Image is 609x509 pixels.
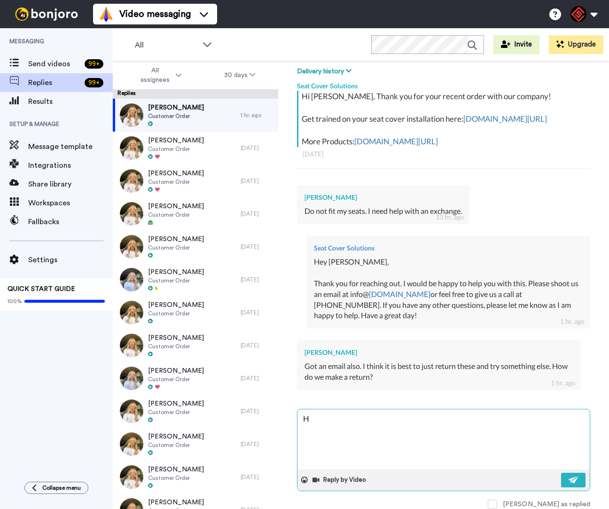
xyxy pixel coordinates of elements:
div: Seat Cover Solutions [297,77,590,91]
div: [DATE] [241,210,273,218]
span: Customer Order [148,145,204,153]
img: ce5357cb-026c-433d-aaba-63ae9457c6c3-thumb.jpg [120,235,143,258]
img: vm-color.svg [99,7,114,22]
button: All assignees [115,62,203,88]
a: [PERSON_NAME]Customer Order[DATE] [113,263,278,296]
span: [PERSON_NAME] [148,235,204,244]
span: Customer Order [148,376,204,383]
a: [PERSON_NAME]Customer Order[DATE] [113,362,278,395]
img: ec6d6bee-10c4-4109-a19a-f4a3591eb26e-thumb.jpg [120,103,143,127]
div: [DATE] [241,440,273,448]
div: [PERSON_NAME] [304,348,573,357]
div: Got an email also. I think it is best to just return these and try something else. How do we make... [304,361,573,383]
img: 0a07464a-5a72-4ec9-8cd0-63d7fc57003b-thumb.jpg [120,301,143,324]
div: Hey [PERSON_NAME], Thank you for reaching out. I would be happy to help you with this. Please sho... [314,257,583,321]
div: 99 + [85,59,103,69]
span: Replies [28,77,81,88]
span: Customer Order [148,408,204,416]
img: 5679cb2b-1065-4aa9-aaa1-910e677a4987-thumb.jpg [120,367,143,390]
span: Customer Order [148,310,204,317]
div: Replies [113,89,278,99]
span: [PERSON_NAME] [148,169,204,178]
span: [PERSON_NAME] [148,432,204,441]
div: [DATE] [303,149,585,159]
div: 13 hr. ago [436,212,464,222]
span: [PERSON_NAME] [148,399,204,408]
span: QUICK START GUIDE [8,286,75,292]
button: Invite [493,35,539,54]
span: Video messaging [119,8,191,21]
span: Integrations [28,160,113,171]
a: [PERSON_NAME]Customer Order[DATE] [113,395,278,428]
a: [PERSON_NAME]Customer Order[DATE] [113,164,278,197]
span: All [135,39,198,51]
span: All assignees [136,66,174,85]
a: [PERSON_NAME]Customer Order[DATE] [113,197,278,230]
div: [DATE] [241,407,273,415]
span: Customer Order [148,474,204,482]
span: [PERSON_NAME] [148,465,204,474]
div: Do not fit my seats. I need help with an exchange. [304,206,462,217]
span: Collapse menu [42,484,81,492]
div: [DATE] [241,177,273,185]
span: Message template [28,141,113,152]
img: e931e3cf-1be3-46ad-9774-e8adbcc006d0-thumb.jpg [120,334,143,357]
img: f8a2bb44-0c62-4a93-b088-f9d16d2b3523-thumb.jpg [120,169,143,193]
span: 100% [8,298,22,305]
span: [PERSON_NAME] [148,136,204,145]
div: 99 + [85,78,103,87]
span: [PERSON_NAME] [148,300,204,310]
div: [PERSON_NAME] as replied [503,500,590,509]
span: Customer Order [148,343,204,350]
a: [DOMAIN_NAME] [369,290,430,298]
button: Delivery history [297,66,354,77]
div: [DATE] [241,342,273,349]
img: 89dcf774-2898-4a8e-a888-7c9fa961d07f-thumb.jpg [120,202,143,226]
div: 1 hr. ago [560,317,585,326]
span: [PERSON_NAME] [148,103,204,112]
div: [DATE] [241,276,273,283]
a: [PERSON_NAME]Customer Order1 hr. ago [113,99,278,132]
a: [PERSON_NAME]Customer Order[DATE] [113,296,278,329]
div: Hi [PERSON_NAME], Thank you for your recent order with our company! Get trained on your seat cove... [302,91,588,147]
div: [DATE] [241,144,273,152]
div: [DATE] [241,243,273,251]
a: [PERSON_NAME]Customer Order[DATE] [113,329,278,362]
div: [PERSON_NAME] [304,193,462,202]
a: [DOMAIN_NAME][URL] [463,114,547,124]
span: Customer Order [148,112,204,120]
span: Workspaces [28,197,113,209]
button: Collapse menu [24,482,88,494]
a: [PERSON_NAME]Customer Order[DATE] [113,230,278,263]
span: Settings [28,254,113,266]
span: Customer Order [148,178,204,186]
img: bcb6f276-295a-4da1-af94-775b6eb3321f-thumb.jpg [120,268,143,291]
span: Customer Order [148,244,204,251]
img: 90a76957-fc76-406e-a1f6-d7d960b8ee2b-thumb.jpg [120,136,143,160]
a: [PERSON_NAME]Customer Order[DATE] [113,461,278,493]
span: Results [28,96,113,107]
button: 30 days [203,67,277,84]
div: 1 hr. ago [241,111,273,119]
span: [PERSON_NAME] [148,267,204,277]
button: Upgrade [549,35,603,54]
a: [PERSON_NAME]Customer Order[DATE] [113,428,278,461]
div: [DATE] [241,375,273,382]
div: 1 hr. ago [551,378,575,388]
img: send-white.svg [569,476,579,484]
button: Reply by Video [312,473,369,487]
span: Send videos [28,58,81,70]
img: 05ecce37-b6ae-4521-b511-6b95e3e2b97b-thumb.jpg [120,399,143,423]
span: [PERSON_NAME] [148,498,204,507]
textarea: H [297,409,590,470]
div: [DATE] [241,309,273,316]
a: [DOMAIN_NAME][URL] [354,136,438,146]
span: [PERSON_NAME] [148,202,204,211]
span: Customer Order [148,277,204,284]
a: [PERSON_NAME]Customer Order[DATE] [113,132,278,164]
div: [DATE] [241,473,273,481]
span: Share library [28,179,113,190]
img: bj-logo-header-white.svg [11,8,82,21]
span: Customer Order [148,441,204,449]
